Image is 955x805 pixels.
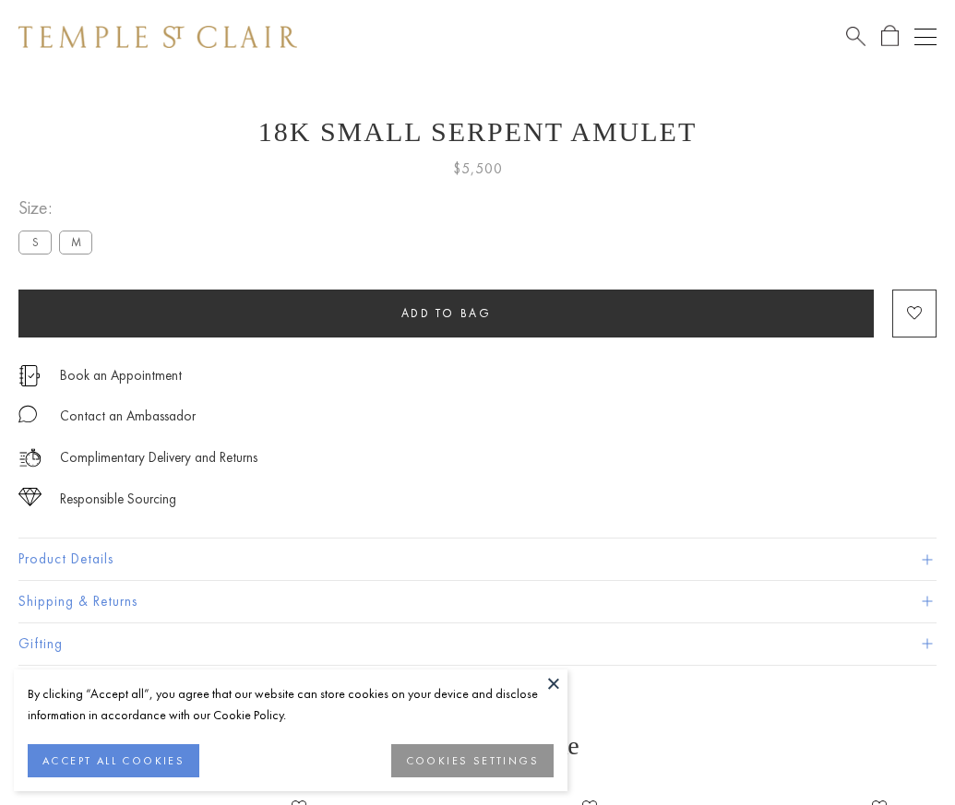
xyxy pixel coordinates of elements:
[60,446,257,469] p: Complimentary Delivery and Returns
[18,193,100,223] span: Size:
[60,488,176,511] div: Responsible Sourcing
[60,365,182,385] a: Book an Appointment
[881,25,899,48] a: Open Shopping Bag
[401,305,492,321] span: Add to bag
[18,539,937,580] button: Product Details
[18,446,42,469] img: icon_delivery.svg
[28,744,199,777] button: ACCEPT ALL COOKIES
[28,683,554,726] div: By clicking “Accept all”, you agree that our website can store cookies on your device and disclos...
[60,405,196,428] div: Contact an Ambassador
[18,116,937,148] h1: 18K Small Serpent Amulet
[914,26,937,48] button: Open navigation
[391,744,554,777] button: COOKIES SETTINGS
[18,290,874,337] button: Add to bag
[453,157,503,181] span: $5,500
[18,488,42,506] img: icon_sourcing.svg
[18,231,52,254] label: S
[18,26,297,48] img: Temple St. Clair
[18,405,37,423] img: MessageIcon-01_2.svg
[18,623,937,665] button: Gifting
[59,231,92,254] label: M
[846,25,865,48] a: Search
[18,581,937,622] button: Shipping & Returns
[18,365,41,386] img: icon_appointment.svg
